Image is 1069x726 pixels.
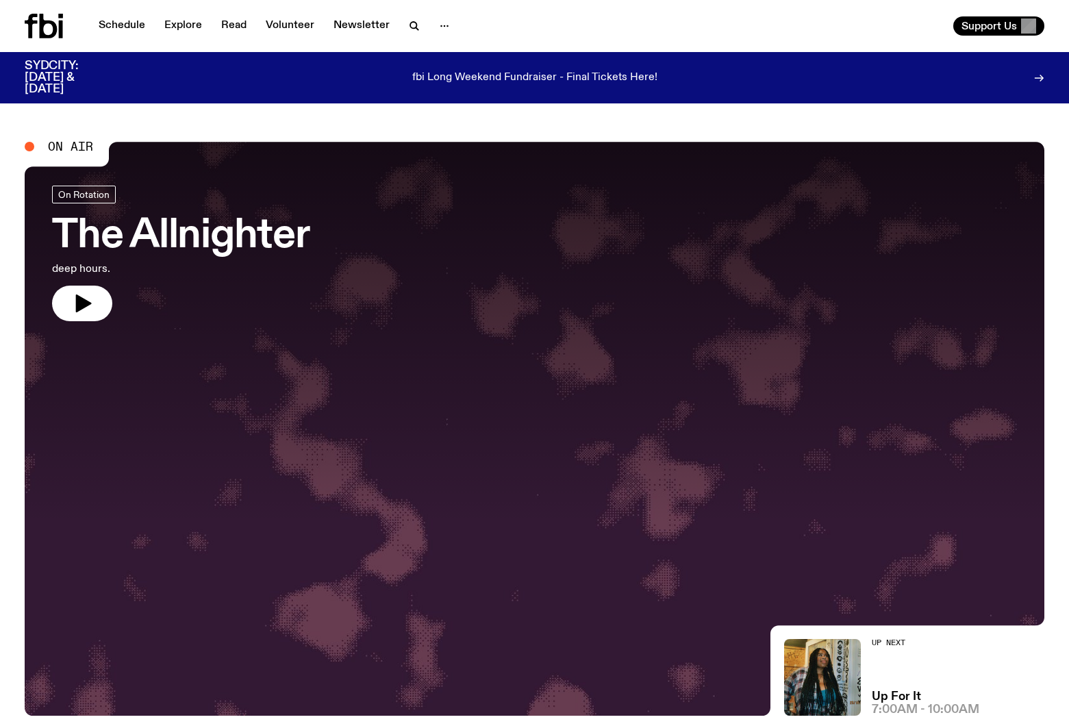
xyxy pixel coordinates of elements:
span: Support Us [961,20,1017,32]
a: Explore [156,16,210,36]
h2: Up Next [872,639,979,647]
a: Read [213,16,255,36]
img: Ify - a Brown Skin girl with black braided twists, looking up to the side with her tongue stickin... [784,639,861,716]
a: The Allnighterdeep hours. [52,186,310,321]
p: fbi Long Weekend Fundraiser - Final Tickets Here! [412,72,657,84]
a: On Rotation [52,186,116,203]
button: Support Us [953,16,1044,36]
span: On Air [48,140,93,153]
span: 7:00am - 10:00am [872,704,979,716]
span: On Rotation [58,190,110,200]
p: deep hours. [52,261,310,277]
a: Newsletter [325,16,398,36]
h3: SYDCITY: [DATE] & [DATE] [25,60,112,95]
h3: The Allnighter [52,217,310,255]
a: Schedule [90,16,153,36]
a: Up For It [872,691,921,703]
a: Volunteer [257,16,323,36]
